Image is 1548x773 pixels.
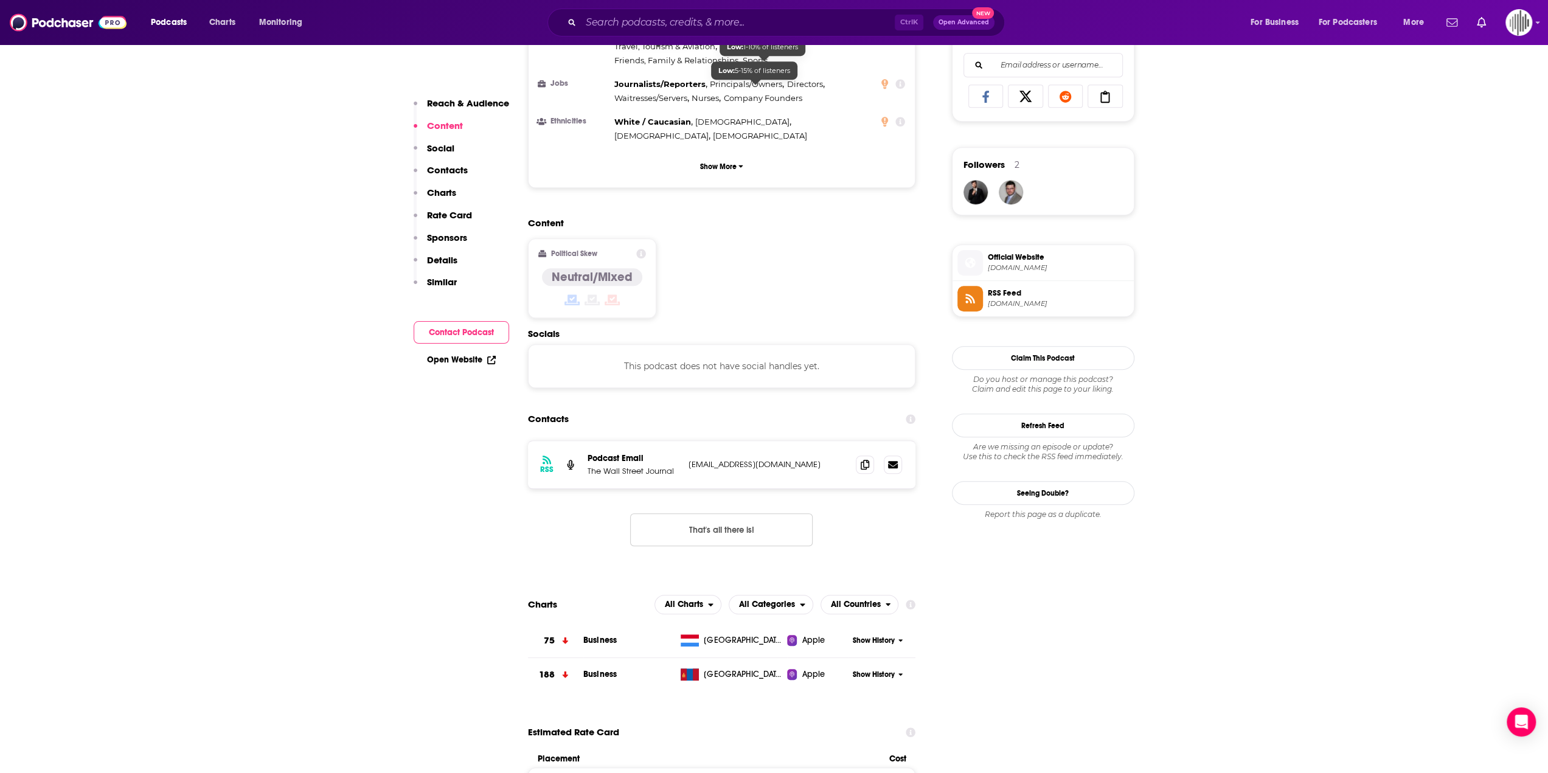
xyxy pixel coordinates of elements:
[538,80,609,88] h3: Jobs
[821,595,899,614] button: open menu
[1015,159,1019,170] div: 2
[528,328,916,339] h2: Socials
[1311,13,1395,32] button: open menu
[614,77,707,91] span: ,
[427,164,468,176] p: Contacts
[952,510,1134,519] div: Report this page as a duplicate.
[718,66,790,75] span: 5-15% of listeners
[963,180,988,204] img: JohirMia
[1008,85,1043,108] a: Share on X/Twitter
[528,624,583,657] a: 75
[988,252,1129,263] span: Official Website
[889,754,906,764] span: Cost
[729,595,813,614] h2: Categories
[581,13,895,32] input: Search podcasts, credits, & more...
[552,269,633,285] h4: Neutral/Mixed
[1505,9,1532,36] button: Show profile menu
[414,120,463,142] button: Content
[1242,13,1314,32] button: open menu
[614,117,691,127] span: White / Caucasian
[251,13,318,32] button: open menu
[142,13,203,32] button: open menu
[952,442,1134,462] div: Are we missing an episode or update? Use this to check the RSS feed immediately.
[1472,12,1491,33] a: Show notifications dropdown
[259,14,302,31] span: Monitoring
[427,209,472,221] p: Rate Card
[551,249,597,258] h2: Political Skew
[10,11,127,34] img: Podchaser - Follow, Share and Rate Podcasts
[952,346,1134,370] button: Claim This Podcast
[1048,85,1083,108] a: Share on Reddit
[849,670,907,680] button: Show History
[787,668,849,681] a: Apple
[787,77,825,91] span: ,
[988,263,1129,272] span: barrons.com
[1505,9,1532,36] img: User Profile
[695,117,790,127] span: [DEMOGRAPHIC_DATA]
[853,636,895,646] span: Show History
[414,187,456,209] button: Charts
[704,668,783,681] span: Mongolia
[718,66,735,75] b: Low:
[692,91,721,105] span: ,
[710,77,784,91] span: ,
[614,115,693,129] span: ,
[427,254,457,266] p: Details
[538,117,609,125] h3: Ethnicities
[939,19,989,26] span: Open Advanced
[414,142,454,165] button: Social
[787,634,849,646] a: Apple
[933,15,994,30] button: Open AdvancedNew
[802,668,825,681] span: Apple
[427,97,509,109] p: Reach & Audience
[559,9,1016,36] div: Search podcasts, credits, & more...
[689,459,847,470] p: [EMAIL_ADDRESS][DOMAIN_NAME]
[831,600,881,609] span: All Countries
[1395,13,1439,32] button: open menu
[710,79,782,89] span: Principals/Owners
[853,670,895,680] span: Show History
[1403,14,1424,31] span: More
[727,43,798,51] span: 1-10% of listeners
[1505,9,1532,36] span: Logged in as gpg2
[849,636,907,646] button: Show History
[952,375,1134,384] span: Do you host or manage this podcast?
[654,595,721,614] button: open menu
[1507,707,1536,737] div: Open Intercom Messenger
[957,286,1129,311] a: RSS Feed[DOMAIN_NAME]
[654,595,721,614] h2: Platforms
[583,669,617,679] a: Business
[700,162,737,171] p: Show More
[999,180,1023,204] a: david82641
[1251,14,1299,31] span: For Business
[704,634,783,646] span: Luxembourg
[414,276,457,299] button: Similar
[427,355,496,365] a: Open Website
[739,600,795,609] span: All Categories
[427,187,456,198] p: Charts
[583,635,617,645] a: Business
[588,466,679,476] p: The Wall Street Journal
[414,321,509,344] button: Contact Podcast
[528,721,619,744] span: Estimated Rate Card
[963,159,1005,170] span: Followers
[972,7,994,19] span: New
[952,414,1134,437] button: Refresh Feed
[427,142,454,154] p: Social
[614,93,687,103] span: Waitresses/Servers
[539,668,555,682] h3: 188
[427,276,457,288] p: Similar
[528,407,569,431] h2: Contacts
[957,250,1129,276] a: Official Website[DOMAIN_NAME]
[414,209,472,232] button: Rate Card
[588,453,679,463] p: Podcast Email
[952,481,1134,505] a: Seeing Double?
[614,131,709,140] span: [DEMOGRAPHIC_DATA]
[427,120,463,131] p: Content
[724,93,802,103] span: Company Founders
[1442,12,1462,33] a: Show notifications dropdown
[414,254,457,277] button: Details
[614,129,710,143] span: ,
